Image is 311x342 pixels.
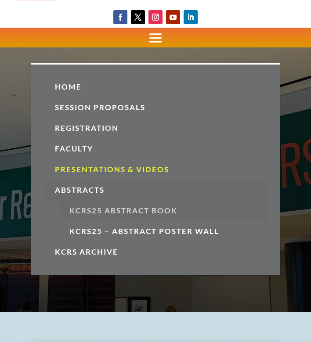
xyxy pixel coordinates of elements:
[59,201,268,221] a: KCRS25 Abstract Book
[148,10,163,24] a: Follow on Instagram
[184,10,198,24] a: Follow on LinkedIn
[59,221,268,242] a: KCRS25 – Abstract Poster Wall
[43,77,268,97] a: Home
[43,139,268,159] a: Faculty
[43,180,268,201] a: Abstracts
[166,10,180,24] a: Follow on Youtube
[43,118,268,139] a: Registration
[43,159,268,180] a: Presentations & Videos
[131,10,145,24] a: Follow on X
[43,242,268,263] a: KCRS Archive
[43,97,268,118] a: Session Proposals
[113,10,127,24] a: Follow on Facebook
